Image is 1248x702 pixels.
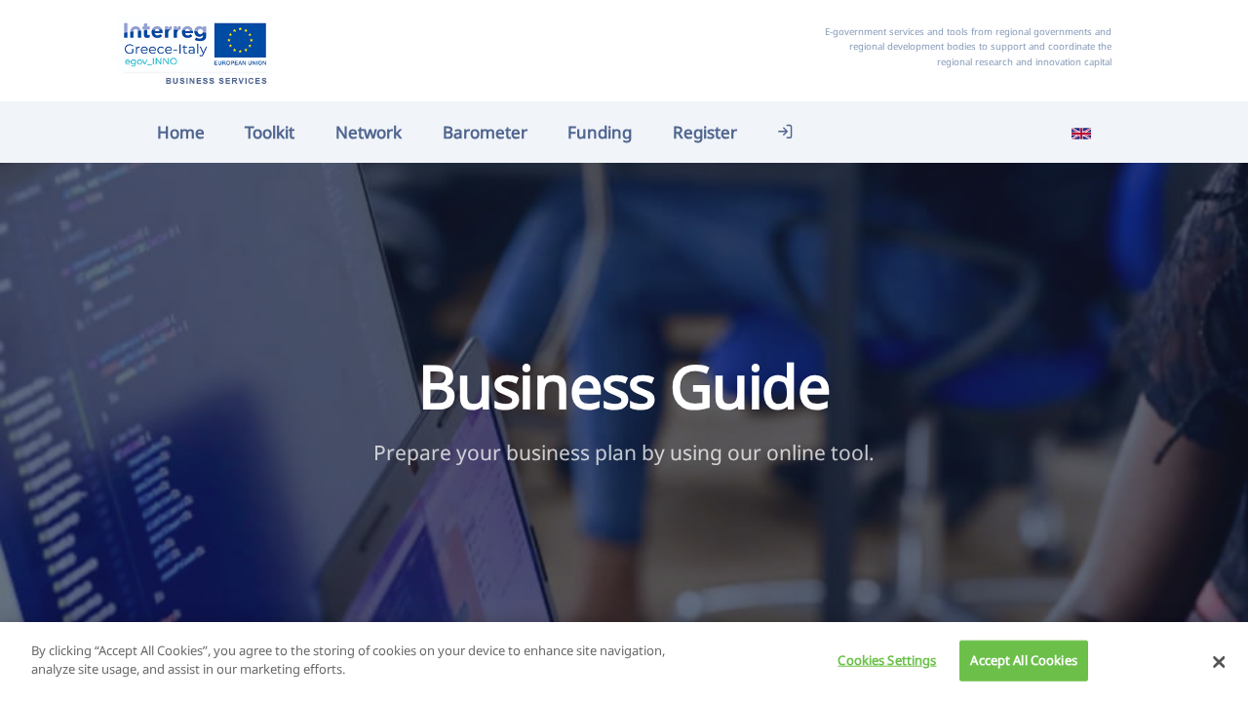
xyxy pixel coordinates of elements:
button: Cookies Settings [821,642,943,681]
p: Prepare your business plan by using our online tool. [305,437,942,470]
a: Register [652,111,758,153]
img: en_flag.svg [1072,124,1091,143]
img: Home [117,15,273,87]
a: Funding [547,111,652,153]
h1: Business Guide [305,350,942,421]
button: Close [1213,653,1225,671]
a: Network [315,111,422,153]
a: Home [136,111,225,153]
a: Toolkit [225,111,316,153]
a: Barometer [422,111,548,153]
p: By clicking “Accept All Cookies”, you agree to the storing of cookies on your device to enhance s... [31,642,686,680]
button: Accept All Cookies [959,641,1087,682]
